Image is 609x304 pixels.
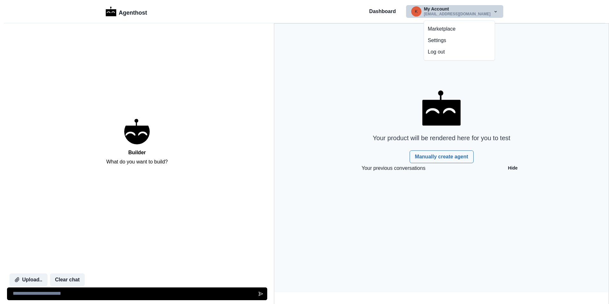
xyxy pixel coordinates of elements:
button: Settings [424,35,495,46]
button: kmedina@vilore.comMy Account[EMAIL_ADDRESS][DOMAIN_NAME] [406,5,503,18]
img: Logo [106,7,116,16]
a: Manually create agent [410,150,474,163]
button: Hide [504,163,521,173]
p: What do you want to build? [106,158,168,166]
p: Your previous conversations [362,164,425,172]
button: Marketplace [424,23,495,35]
button: Upload.. [10,273,47,286]
img: Builder logo [124,119,150,144]
img: AgentHost Logo [422,90,461,126]
p: Your product will be rendered here for you to test [373,133,510,143]
p: Agenthost [119,6,147,17]
a: Dashboard [369,8,396,15]
h2: Builder [128,149,146,156]
a: LogoAgenthost [106,6,147,17]
button: Clear chat [50,273,85,286]
button: Log out [424,46,495,58]
button: Send message [254,287,267,300]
